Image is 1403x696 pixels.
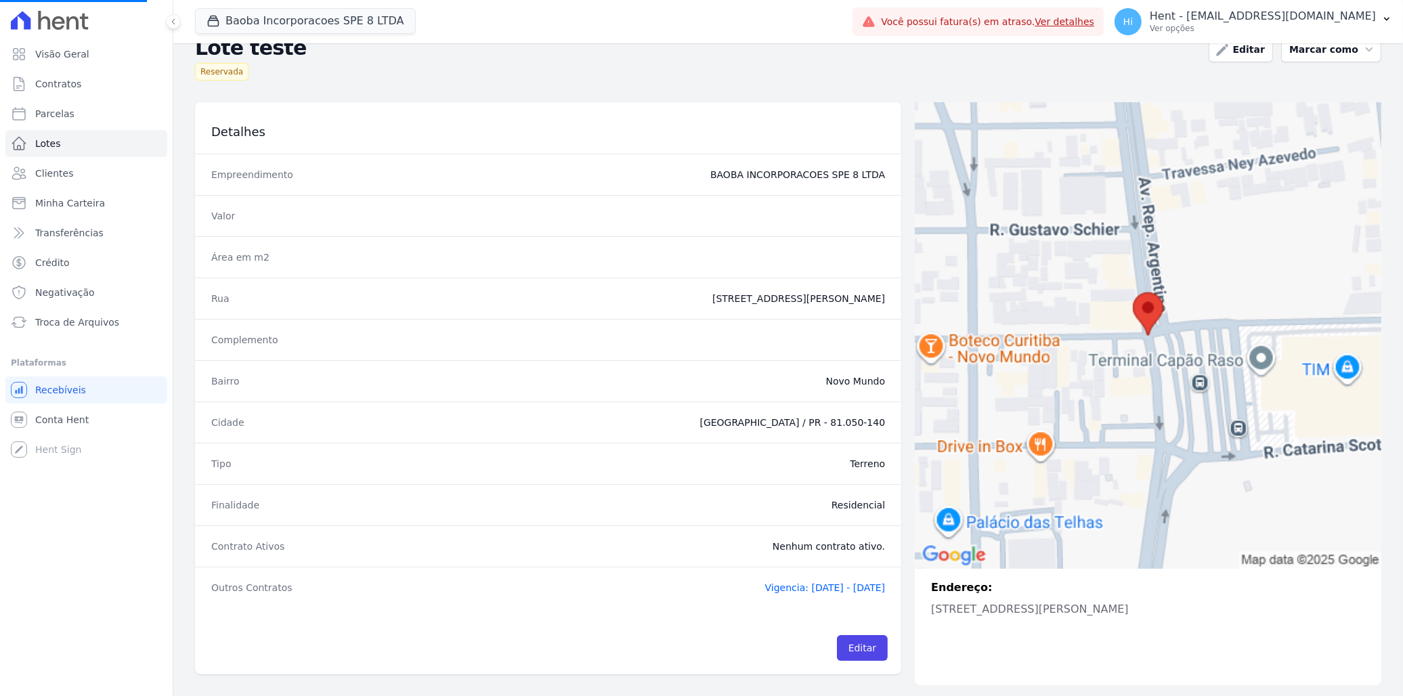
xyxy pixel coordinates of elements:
span: Recebíveis [35,383,86,397]
a: Contratos [5,70,167,97]
span: Contratos [35,77,81,91]
dd: Residencial [439,498,885,512]
dt: Outros Contratos [211,581,429,594]
dt: Empreendimento [211,168,429,181]
a: Clientes [5,160,167,187]
div: Plataformas [11,355,162,371]
a: Negativação [5,279,167,306]
p: Hent - [EMAIL_ADDRESS][DOMAIN_NAME] [1150,9,1376,23]
span: Transferências [35,226,104,240]
dt: Valor [211,209,429,223]
img: staticmap [915,102,1381,569]
button: Baoba Incorporacoes SPE 8 LTDA [195,8,416,34]
p: Ver opções [1150,23,1376,34]
p: [STREET_ADDRESS][PERSON_NAME] [931,601,1365,617]
span: Clientes [35,167,73,180]
dd: BAOBA INCORPORACOES SPE 8 LTDA [439,168,885,181]
a: Lotes [5,130,167,157]
dt: Complemento [211,333,429,347]
a: Troca de Arquivos [5,309,167,336]
span: Hi [1123,17,1133,26]
span: Minha Carteira [35,196,105,210]
span: Você possui fatura(s) em atraso. [881,15,1094,29]
a: Vigencia: [DATE] - [DATE] [765,582,886,593]
a: Conta Hent [5,406,167,433]
button: Marcar como [1281,37,1381,62]
a: Transferências [5,219,167,246]
span: Parcelas [35,107,74,121]
dd: [GEOGRAPHIC_DATA] / PR - 81.050-140 [439,416,885,429]
a: Parcelas [5,100,167,127]
a: Ver detalhes [1035,16,1094,27]
h3: Detalhes [211,124,436,140]
a: Editar [1209,37,1273,62]
span: Crédito [35,256,70,269]
dt: Área em m2 [211,251,429,264]
a: Visão Geral [5,41,167,68]
dt: Contrato Ativos [211,540,429,553]
dt: Bairro [211,374,429,388]
p: Endereço: [931,580,1365,596]
span: Conta Hent [35,413,89,427]
dd: [STREET_ADDRESS][PERSON_NAME] [439,292,885,305]
button: Hi Hent - [EMAIL_ADDRESS][DOMAIN_NAME] Ver opções [1104,3,1403,41]
a: Crédito [5,249,167,276]
dt: Tipo [211,457,429,471]
dd: Novo Mundo [439,374,885,388]
span: Lotes [35,137,61,150]
a: Minha Carteira [5,190,167,217]
a: Recebíveis [5,376,167,404]
dd: Nenhum contrato ativo. [439,540,885,553]
dd: Terreno [439,457,885,471]
dt: Finalidade [211,498,429,512]
span: Negativação [35,286,95,299]
span: Visão Geral [35,47,89,61]
h2: Lote teste [195,39,1198,58]
a: Editar [837,635,888,661]
span: Troca de Arquivos [35,316,119,329]
dt: Cidade [211,416,429,429]
dt: Rua [211,292,429,305]
span: Reservada [195,63,249,81]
